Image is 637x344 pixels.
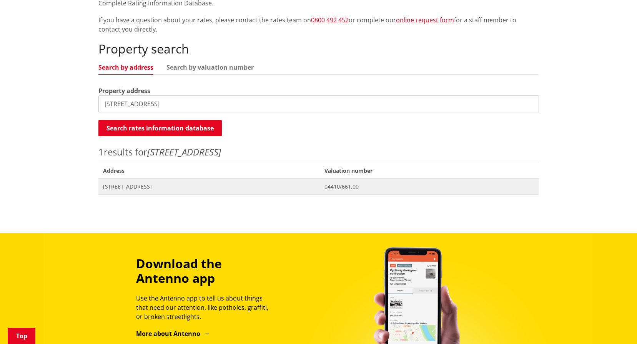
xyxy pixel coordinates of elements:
p: If you have a question about your rates, please contact the rates team on or complete our for a s... [98,15,539,34]
button: Search rates information database [98,120,222,136]
a: [STREET_ADDRESS] 04410/661.00 [98,179,539,194]
h3: Download the Antenno app [136,256,275,286]
a: More about Antenno [136,329,210,338]
span: 1 [98,145,104,158]
span: Address [98,163,320,179]
p: results for [98,145,539,159]
a: 0800 492 452 [311,16,349,24]
input: e.g. Duke Street NGARUAWAHIA [98,95,539,112]
span: Valuation number [320,163,539,179]
span: [STREET_ADDRESS] [103,183,316,190]
span: 04410/661.00 [324,183,534,190]
a: Top [8,328,35,344]
a: Search by valuation number [166,64,254,70]
a: Search by address [98,64,153,70]
h2: Property search [98,42,539,56]
iframe: Messenger Launcher [602,312,629,339]
em: [STREET_ADDRESS] [147,145,221,158]
a: online request form [396,16,454,24]
p: Use the Antenno app to tell us about things that need our attention, like potholes, graffiti, or ... [136,294,275,321]
label: Property address [98,86,150,95]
